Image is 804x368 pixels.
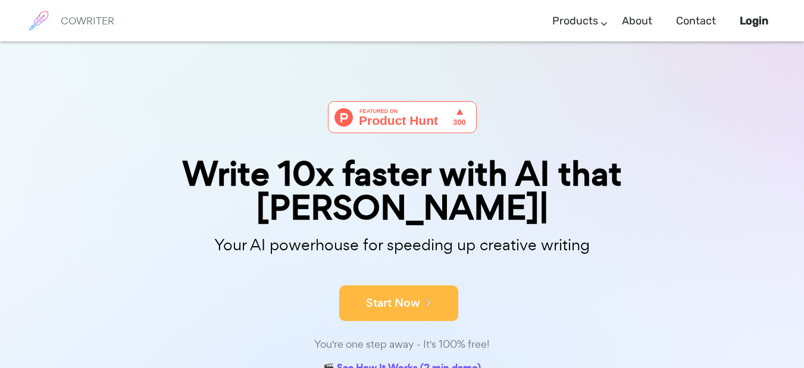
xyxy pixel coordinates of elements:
button: Start Now [339,285,458,321]
a: Products [552,4,598,39]
a: Contact [676,4,716,39]
img: brand logo [24,6,54,36]
div: Write 10x faster with AI that [PERSON_NAME] [105,157,700,225]
h6: COWRITER [61,15,114,26]
p: Your AI powerhouse for speeding up creative writing [105,232,700,258]
b: Login [740,14,768,27]
div: You're one step away - It's 100% free! [105,336,700,353]
a: Login [740,4,768,39]
img: Cowriter - Your AI buddy for speeding up creative writing | Product Hunt [328,101,477,133]
a: About [622,4,652,39]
